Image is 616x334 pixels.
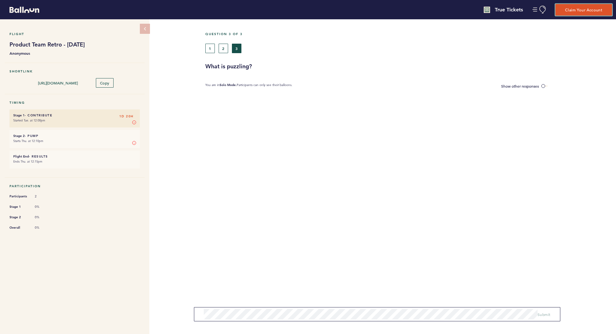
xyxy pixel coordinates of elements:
span: Participants [9,193,28,200]
button: Submit [538,311,551,318]
h6: - Results [13,154,136,158]
small: Flight End [13,154,29,158]
h6: - Contribute [13,113,136,117]
b: Anonymous [9,50,140,56]
h5: Participation [9,184,140,188]
h5: Question 3 of 3 [205,32,611,36]
h6: - Pump [13,134,136,138]
small: Stage 2 [13,134,25,138]
span: Copy [100,80,109,85]
button: 2 [219,44,228,53]
span: Stage 1 [9,204,28,210]
button: Manage Account [532,6,547,14]
span: Submit [538,312,551,317]
button: Claim Your Account [555,4,612,15]
a: Balloon [5,6,39,13]
h4: True Tickets [495,6,523,14]
span: Show other responses [501,83,539,89]
span: 0% [35,205,54,209]
span: 1D 20H [119,113,134,120]
time: Starts Thu. at 12:10pm [13,139,43,143]
small: Stage 1 [13,113,25,117]
h5: Timing [9,101,140,105]
p: You are in Participants can only see their balloons. [205,83,292,90]
span: Stage 2 [9,214,28,220]
time: Ends Thu. at 12:15pm [13,159,42,164]
b: Solo Mode. [220,83,237,87]
button: 1 [205,44,215,53]
button: Copy [96,78,114,88]
span: 2 [35,194,54,199]
span: 0% [35,226,54,230]
h1: Product Team Retro - [DATE] [9,41,140,48]
time: Started Tue. at 12:00pm [13,118,45,122]
span: 0% [35,215,54,220]
span: Overall [9,225,28,231]
h5: Shortlink [9,69,140,73]
button: 3 [232,44,241,53]
h5: Flight [9,32,140,36]
svg: Balloon [9,7,39,13]
h3: What is puzzling? [205,63,611,70]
